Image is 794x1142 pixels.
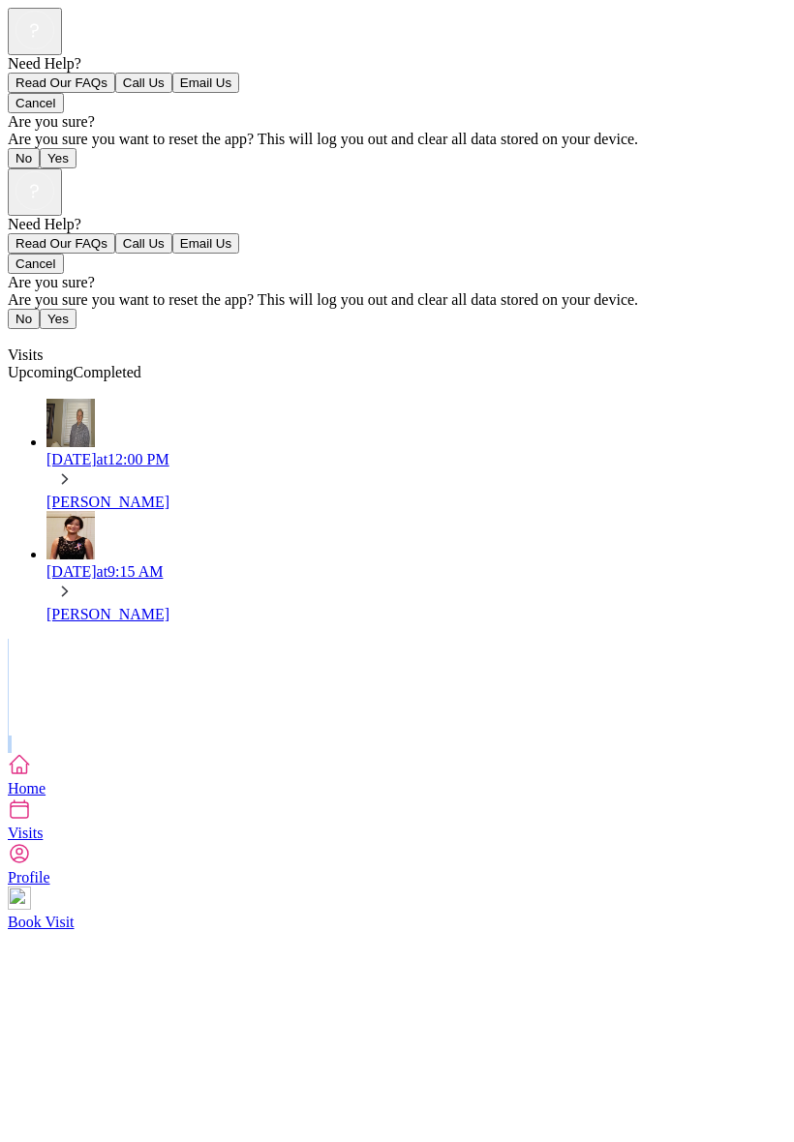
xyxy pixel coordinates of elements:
a: Completed [74,364,141,380]
button: Call Us [115,233,172,254]
a: Home [8,753,786,796]
button: Yes [40,309,76,329]
div: Are you sure you want to reset the app? This will log you out and clear all data stored on your d... [8,131,786,148]
img: avatar [46,511,95,559]
img: spacer [8,639,9,736]
div: Are you sure? [8,113,786,131]
div: [DATE] at 12:00 PM [46,451,786,468]
button: No [8,309,40,329]
button: Read Our FAQs [8,73,115,93]
a: Profile [8,842,786,886]
span: Profile [8,869,50,886]
span: Home [8,780,46,796]
a: avatar[DATE]at12:00 PM[PERSON_NAME] [46,399,786,511]
div: Are you sure you want to reset the app? This will log you out and clear all data stored on your d... [8,291,786,309]
button: Cancel [8,93,64,113]
a: avatar[DATE]at9:15 AM[PERSON_NAME] [46,511,786,623]
a: Visits [8,797,786,841]
button: No [8,148,40,168]
img: avatar [46,399,95,447]
div: [PERSON_NAME] [46,494,786,511]
div: [PERSON_NAME] [46,606,786,623]
button: Email Us [172,73,239,93]
a: Book Visit [8,887,786,930]
div: [DATE] at 9:15 AM [46,563,786,581]
div: Need Help? [8,55,786,73]
a: Upcoming [8,364,74,380]
button: Cancel [8,254,64,274]
span: Visits [8,825,43,841]
div: Need Help? [8,216,786,233]
button: Email Us [172,233,239,254]
button: Yes [40,148,76,168]
div: Are you sure? [8,274,786,291]
span: Book Visit [8,914,75,930]
button: Call Us [115,73,172,93]
button: Read Our FAQs [8,233,115,254]
span: Visits [8,346,43,363]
